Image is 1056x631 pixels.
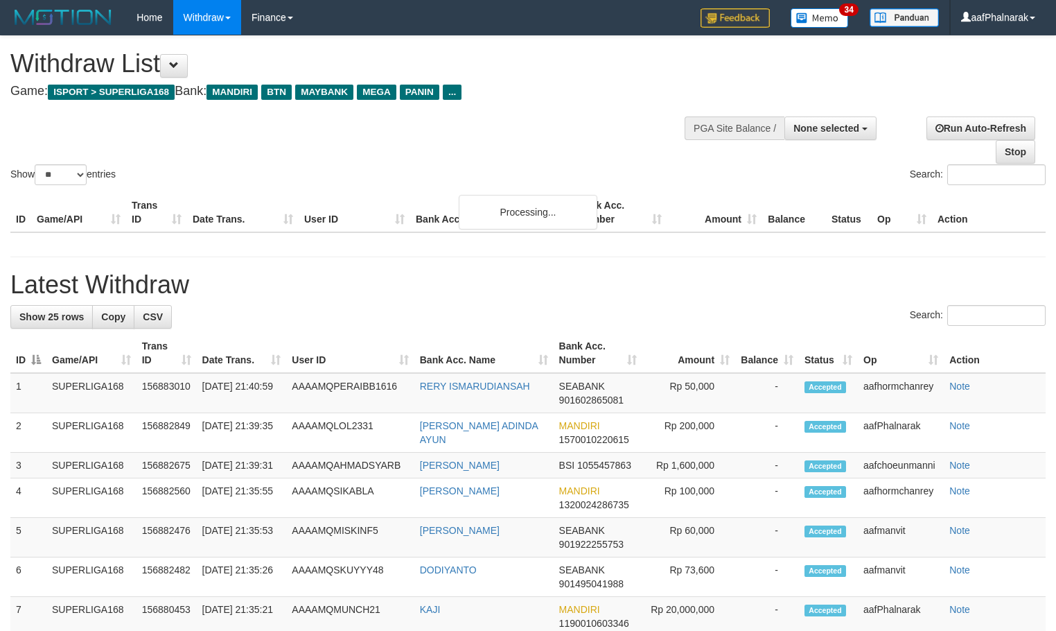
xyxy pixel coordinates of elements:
td: [DATE] 21:39:35 [197,413,287,453]
td: AAAAMQSIKABLA [286,478,414,518]
td: 2 [10,413,46,453]
span: Accepted [804,460,846,472]
span: Copy 1055457863 to clipboard [577,460,631,471]
th: Game/API: activate to sort column ascending [46,334,137,373]
td: [DATE] 21:35:26 [197,557,287,597]
td: SUPERLIGA168 [46,373,137,413]
span: CSV [143,311,163,322]
span: MANDIRI [559,485,600,496]
td: 3 [10,453,46,478]
div: Processing... [459,195,597,230]
th: Amount: activate to sort column ascending [642,334,735,373]
span: SEABANK [559,525,605,536]
td: - [735,413,799,453]
a: DODIYANTO [420,564,477,576]
td: SUPERLIGA168 [46,453,137,478]
a: Note [949,485,970,496]
td: - [735,478,799,518]
td: 156882849 [137,413,197,453]
th: Bank Acc. Name: activate to sort column ascending [414,334,554,373]
td: 5 [10,518,46,557]
th: Date Trans.: activate to sort column ascending [197,334,287,373]
td: 1 [10,373,46,413]
th: Action [944,334,1046,373]
span: ISPORT > SUPERLIGA168 [48,85,175,100]
span: Accepted [804,565,846,577]
span: MANDIRI [559,604,600,615]
input: Search: [947,164,1046,185]
td: [DATE] 21:35:53 [197,518,287,557]
span: ... [443,85,461,100]
img: Button%20Memo.svg [791,8,849,28]
a: [PERSON_NAME] [420,485,500,496]
a: Note [949,525,970,536]
th: Trans ID [126,193,187,232]
span: Copy 1320024286735 to clipboard [559,499,629,510]
td: SUPERLIGA168 [46,478,137,518]
span: Accepted [804,486,846,498]
th: Date Trans. [187,193,299,232]
td: 156882560 [137,478,197,518]
span: Copy 901495041988 to clipboard [559,578,624,589]
span: BTN [261,85,292,100]
a: Note [949,460,970,471]
td: AAAAMQPERAIBB1616 [286,373,414,413]
a: Note [949,564,970,576]
td: Rp 73,600 [642,557,735,597]
img: MOTION_logo.png [10,7,116,28]
span: Copy 901922255753 to clipboard [559,539,624,550]
a: [PERSON_NAME] [420,525,500,536]
span: MANDIRI [206,85,258,100]
a: Copy [92,305,134,329]
th: Bank Acc. Name [410,193,572,232]
th: User ID: activate to sort column ascending [286,334,414,373]
span: Show 25 rows [19,311,84,322]
span: None selected [793,123,859,134]
span: SEABANK [559,564,605,576]
td: Rp 200,000 [642,413,735,453]
td: aafhormchanrey [858,478,944,518]
a: [PERSON_NAME] ADINDA AYUN [420,420,538,445]
a: CSV [134,305,172,329]
span: Accepted [804,381,846,393]
th: Balance: activate to sort column ascending [735,334,799,373]
td: Rp 60,000 [642,518,735,557]
a: Note [949,420,970,431]
th: Balance [762,193,826,232]
td: [DATE] 21:40:59 [197,373,287,413]
th: Bank Acc. Number: activate to sort column ascending [554,334,642,373]
td: AAAAMQAHMADSYARB [286,453,414,478]
span: Copy [101,311,125,322]
td: aafmanvit [858,518,944,557]
th: Op [872,193,932,232]
span: MAYBANK [295,85,353,100]
label: Show entries [10,164,116,185]
td: 4 [10,478,46,518]
th: Action [932,193,1046,232]
img: panduan.png [870,8,939,27]
td: - [735,518,799,557]
span: Copy 1570010220615 to clipboard [559,434,629,445]
td: [DATE] 21:39:31 [197,453,287,478]
td: AAAAMQSKUYYY48 [286,557,414,597]
td: Rp 50,000 [642,373,735,413]
a: [PERSON_NAME] [420,460,500,471]
th: Status: activate to sort column ascending [799,334,858,373]
th: User ID [299,193,410,232]
td: Rp 1,600,000 [642,453,735,478]
td: 6 [10,557,46,597]
td: Rp 100,000 [642,478,735,518]
th: Game/API [31,193,126,232]
a: Note [949,381,970,392]
td: 156882675 [137,453,197,478]
span: MANDIRI [559,420,600,431]
label: Search: [910,305,1046,326]
th: Status [826,193,872,232]
td: aafhormchanrey [858,373,944,413]
span: Accepted [804,605,846,616]
a: Note [949,604,970,615]
td: 156883010 [137,373,197,413]
button: None selected [784,116,877,140]
th: Op: activate to sort column ascending [858,334,944,373]
span: Copy 901602865081 to clipboard [559,395,624,406]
